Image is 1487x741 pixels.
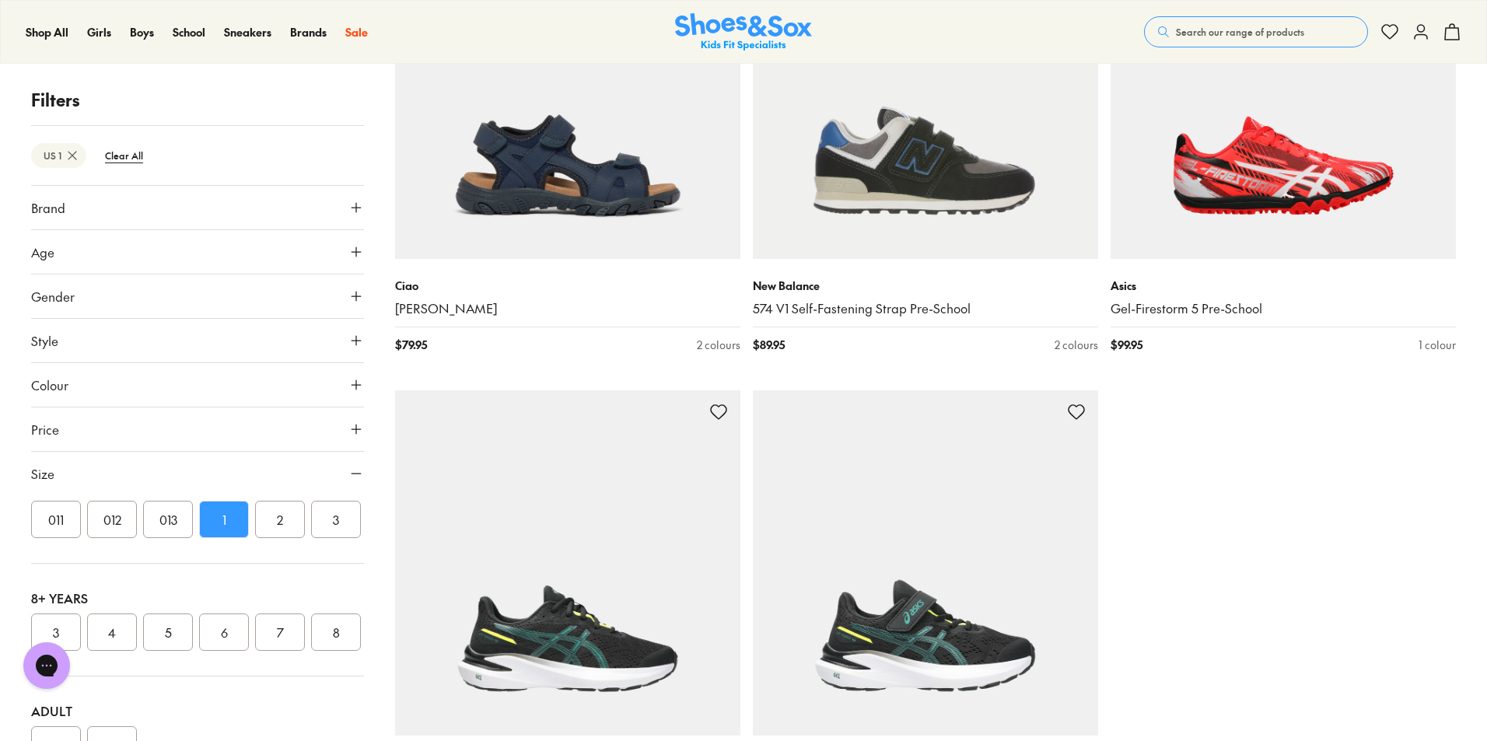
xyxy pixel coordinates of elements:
p: Ciao [395,278,740,294]
span: Search our range of products [1176,25,1304,39]
button: 013 [143,501,193,538]
span: Price [31,420,59,439]
iframe: Gorgias live chat messenger [16,637,78,694]
span: $ 99.95 [1111,337,1142,353]
button: Search our range of products [1144,16,1368,47]
span: Style [31,331,58,350]
a: Shoes & Sox [675,13,812,51]
span: Age [31,243,54,261]
button: 7 [255,613,305,651]
div: 8+ Years [31,589,364,607]
button: 012 [87,501,137,538]
button: 4 [87,613,137,651]
span: $ 79.95 [395,337,427,353]
a: Boys [130,24,154,40]
button: Style [31,319,364,362]
span: Colour [31,376,68,394]
a: [PERSON_NAME] [395,300,740,317]
div: 2 colours [697,337,740,353]
div: Adult [31,701,364,720]
a: 574 V1 Self-Fastening Strap Pre-School [753,300,1098,317]
div: 1 colour [1419,337,1456,353]
button: Gender [31,274,364,318]
button: 5 [143,613,193,651]
a: Sale [345,24,368,40]
button: Price [31,407,364,451]
button: Size [31,452,364,495]
span: $ 89.95 [753,337,785,353]
button: 8 [311,613,361,651]
button: 3 [31,613,81,651]
a: School [173,24,205,40]
a: Girls [87,24,111,40]
p: New Balance [753,278,1098,294]
a: Gel-Firestorm 5 Pre-School [1111,300,1456,317]
button: 6 [199,613,249,651]
button: 2 [255,501,305,538]
span: Gender [31,287,75,306]
div: 2 colours [1055,337,1098,353]
btn: Clear All [93,142,156,170]
button: 011 [31,501,81,538]
button: 1 [199,501,249,538]
img: SNS_Logo_Responsive.svg [675,13,812,51]
button: Age [31,230,364,274]
p: Filters [31,87,364,113]
span: Size [31,464,54,483]
btn: US 1 [31,143,86,168]
a: Sneakers [224,24,271,40]
button: Colour [31,363,364,407]
span: Brand [31,198,65,217]
a: Brands [290,24,327,40]
button: 3 [311,501,361,538]
a: Shop All [26,24,68,40]
button: Brand [31,186,364,229]
p: Asics [1111,278,1456,294]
